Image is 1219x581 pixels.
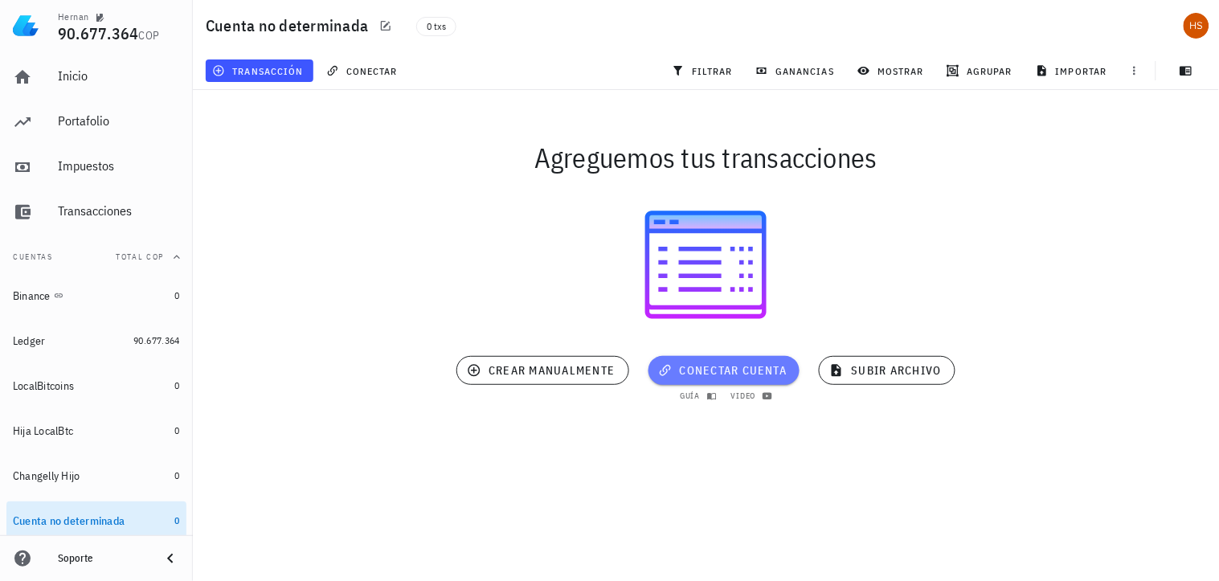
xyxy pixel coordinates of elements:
span: crear manualmente [470,363,615,378]
a: Ledger 90.677.364 [6,321,186,360]
a: Inicio [6,58,186,96]
button: mostrar [851,59,934,82]
span: guía [679,391,713,401]
span: conectar [329,64,398,77]
a: Portafolio [6,103,186,141]
button: transacción [206,59,313,82]
span: 90.677.364 [133,334,180,346]
button: ganancias [749,59,845,82]
div: Soporte [58,552,148,565]
a: LocalBitcoins 0 [6,366,186,405]
button: importar [1029,59,1117,82]
span: 0 [175,424,180,436]
span: 90.677.364 [58,23,139,44]
a: Binance 0 [6,276,186,315]
a: Hija LocalBtc 0 [6,411,186,450]
img: LedgiFi [13,13,39,39]
div: Changelly Hijo [13,469,80,483]
div: LocalBitcoins [13,379,74,393]
span: importar [1039,64,1107,77]
span: 0 [175,469,180,481]
button: guía [672,388,720,404]
span: filtrar [675,64,733,77]
div: Impuestos [58,158,180,174]
span: video [730,391,768,401]
a: Cuenta no determinada 0 [6,501,186,540]
span: subir archivo [832,363,941,378]
a: Changelly Hijo 0 [6,456,186,495]
div: Inicio [58,68,180,84]
button: CuentasTotal COP [6,238,186,276]
span: mostrar [861,64,924,77]
span: agrupar [950,64,1012,77]
div: Transacciones [58,203,180,219]
div: Hija LocalBtc [13,424,73,438]
button: agrupar [940,59,1022,82]
span: transacción [215,64,303,77]
span: 0 [175,514,180,526]
button: subir archivo [819,356,955,385]
span: 0 txs [427,18,446,35]
div: avatar [1184,13,1209,39]
button: filtrar [665,59,742,82]
button: conectar cuenta [648,356,800,385]
a: Transacciones [6,193,186,231]
div: Binance [13,289,51,303]
span: 0 [175,289,180,301]
div: Ledger [13,334,46,348]
div: Portafolio [58,113,180,129]
button: conectar [320,59,408,82]
span: COP [139,28,160,43]
span: 0 [175,379,180,391]
a: video [723,388,776,404]
span: conectar cuenta [661,363,787,378]
a: Impuestos [6,148,186,186]
div: Cuenta no determinada [13,514,125,528]
span: Total COP [116,252,164,262]
h1: Cuenta no determinada [206,13,374,39]
button: crear manualmente [456,356,628,385]
div: Hernan [58,10,88,23]
span: ganancias [759,64,834,77]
